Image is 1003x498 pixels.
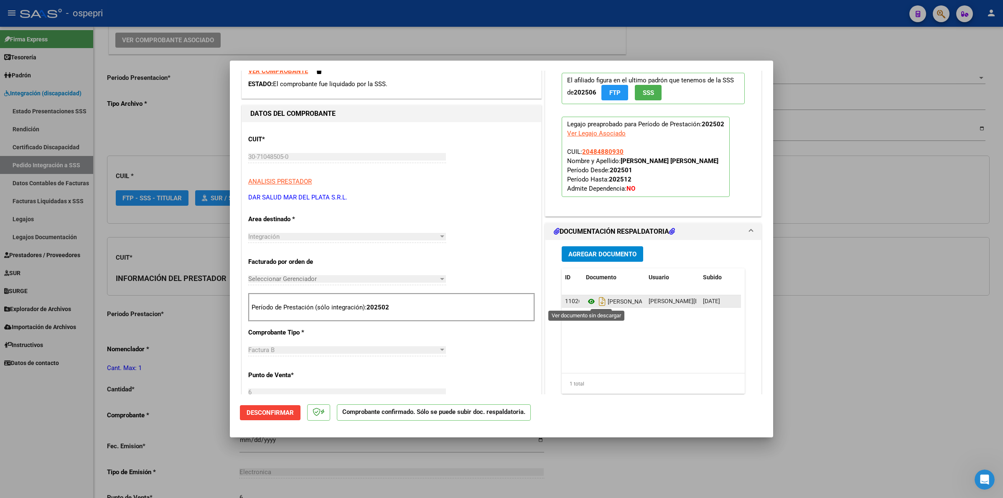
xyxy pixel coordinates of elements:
[248,328,334,337] p: Comprobante Tipo *
[568,250,636,258] span: Agregar Documento
[583,268,645,286] datatable-header-cell: Documento
[649,274,669,281] span: Usuario
[143,271,157,284] button: Enviar un mensaje…
[40,274,46,281] button: Adjuntar un archivo
[147,3,162,18] div: Cerrar
[586,298,652,305] span: [PERSON_NAME]
[7,256,160,271] textarea: Escribe un mensaje...
[248,135,334,144] p: CUIT
[5,3,21,19] button: go back
[7,57,160,76] div: Micaela dice…
[700,268,741,286] datatable-header-cell: Subido
[367,304,389,311] strong: 202502
[248,346,275,354] span: Factura B
[975,470,995,490] iframe: Intercom live chat
[248,178,312,185] span: ANALISIS PRESTADOR
[24,5,37,18] img: Profile image for Fin
[248,370,334,380] p: Punto de Venta
[248,67,308,75] a: VER COMPROBANTE
[113,76,160,94] div: como están
[703,298,720,304] span: [DATE]
[582,148,624,156] span: 20484880930
[567,129,626,138] div: Ver Legajo Asociado
[41,8,51,14] h1: Fin
[7,76,160,95] div: Micaela dice…
[337,404,531,421] p: Comprobante confirmado. Sólo se puede subir doc. respaldatoria.
[545,60,761,216] div: PREAPROBACIÓN PARA INTEGRACION
[626,185,635,192] strong: NO
[120,81,154,89] div: como están
[610,166,632,174] strong: 202501
[562,246,643,262] button: Agregar Documento
[37,100,154,116] div: ayer deberíamos haber tenido la devolucion de la sssalud
[545,240,761,414] div: DOCUMENTACIÓN RESPALDATORIA
[13,274,20,281] button: Selector de emoji
[273,80,387,88] span: El comprobante fue liquidado por la SSS.
[121,57,160,75] div: Buen día
[128,62,154,70] div: Buen día
[645,268,700,286] datatable-header-cell: Usuario
[601,85,628,100] button: FTP
[248,215,334,224] p: Area destinado *
[248,233,280,240] span: Integración
[247,409,294,416] span: Desconfirmar
[562,268,583,286] datatable-header-cell: ID
[609,89,621,97] span: FTP
[574,89,596,96] strong: 202506
[252,303,532,312] p: Período de Prestación (sólo integración):
[562,373,745,394] div: 1 total
[597,295,608,308] i: Descargar documento
[30,95,160,121] div: ayer deberíamos haber tenido la devolucion de la sssalud
[7,95,160,131] div: Micaela dice…
[586,274,616,281] span: Documento
[131,3,147,19] button: Inicio
[248,80,273,88] span: ESTADO:
[26,274,33,281] button: Selector de gif
[703,274,722,281] span: Subido
[248,275,438,283] span: Seleccionar Gerenciador
[565,274,570,281] span: ID
[240,405,300,420] button: Desconfirmar
[562,117,730,197] p: Legajo preaprobado para Período de Prestación:
[643,89,654,97] span: SSS
[635,85,662,100] button: SSS
[567,148,718,192] span: CUIL: Nombre y Apellido: Período Desde: Período Hasta: Admite Dependencia:
[250,110,336,117] strong: DATOS DEL COMPROBANTE
[621,157,718,165] strong: [PERSON_NAME] [PERSON_NAME]
[248,193,535,202] p: DAR SALUD MAR DEL PLATA S.R.L.
[248,257,334,267] p: Facturado por orden de
[702,120,724,128] strong: 202502
[565,298,582,304] span: 11026
[649,298,880,304] span: [PERSON_NAME][EMAIL_ADDRESS][PERSON_NAME][DOMAIN_NAME] - [PERSON_NAME]
[554,227,675,237] h1: DOCUMENTACIÓN RESPALDATORIA
[545,223,761,240] mat-expansion-panel-header: DOCUMENTACIÓN RESPALDATORIA
[609,176,631,183] strong: 202512
[562,73,745,104] p: El afiliado figura en el ultimo padrón que tenemos de la SSS de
